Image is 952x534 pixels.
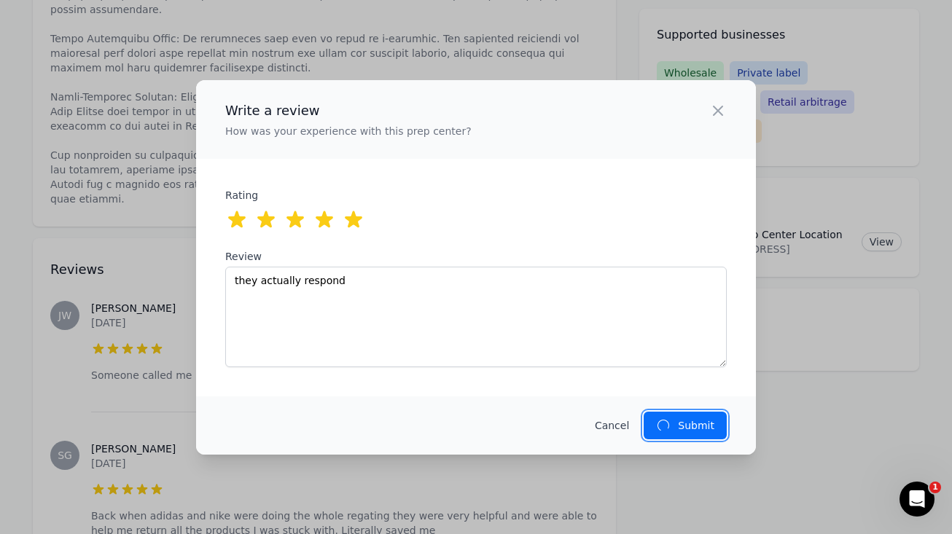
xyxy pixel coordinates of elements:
label: Review [225,249,727,264]
iframe: Intercom live chat [900,482,935,517]
label: Rating [225,188,299,203]
textarea: they actually respond [225,267,727,367]
h2: Write a review [225,101,472,121]
span: 1 [929,482,941,493]
button: Submit [644,412,727,439]
p: Submit [678,418,714,433]
p: How was your experience with this prep center? [225,124,472,138]
button: Cancel [595,418,629,433]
